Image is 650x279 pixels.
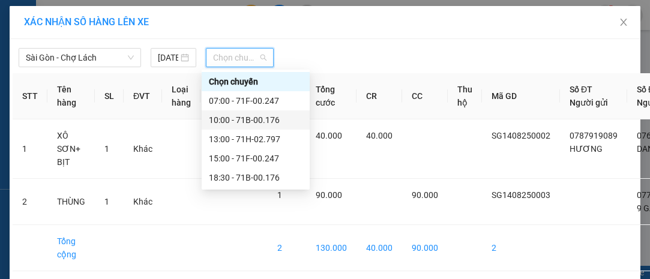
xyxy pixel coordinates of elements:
[13,73,47,119] th: STT
[402,73,448,119] th: CC
[124,73,162,119] th: ĐVT
[357,73,402,119] th: CR
[492,190,550,200] span: SG1408250003
[357,225,402,271] td: 40.000
[209,152,302,165] div: 15:00 - 71F-00.247
[115,25,218,39] div: 9 GẠCH
[607,6,640,40] button: Close
[209,113,302,127] div: 10:00 - 71B-00.176
[127,86,143,103] span: SL
[24,16,149,28] span: XÁC NHẬN SỐ HÀNG LÊN XE
[115,10,218,25] div: Chợ Lách
[26,49,134,67] span: Sài Gòn - Chợ Lách
[570,98,608,107] span: Người gửi
[104,144,109,154] span: 1
[10,10,106,25] div: Sài Gòn
[113,66,130,79] span: CC :
[482,225,560,271] td: 2
[570,144,603,154] span: HƯƠNG
[316,190,342,200] span: 90.000
[306,225,357,271] td: 130.000
[10,11,29,24] span: Gửi:
[412,190,438,200] span: 90.000
[277,190,282,200] span: 1
[13,179,47,225] td: 2
[316,131,342,140] span: 40.000
[115,11,143,24] span: Nhận:
[209,75,302,88] div: Chọn chuyến
[124,179,162,225] td: Khác
[492,131,550,140] span: SG1408250002
[213,49,266,67] span: Chọn chuyến
[570,85,592,94] span: Số ĐT
[202,72,310,91] div: Chọn chuyến
[124,119,162,179] td: Khác
[209,94,302,107] div: 07:00 - 71F-00.247
[158,51,178,64] input: 14/08/2025
[306,73,357,119] th: Tổng cước
[113,63,219,80] div: 90.000
[115,39,218,56] div: 0779855844
[482,73,560,119] th: Mã GD
[47,119,95,179] td: XÔ SƠN+ BỊT
[95,73,124,119] th: SL
[10,87,218,102] div: Tên hàng: THÙNG ( : 1 )
[619,17,628,27] span: close
[402,225,448,271] td: 90.000
[200,73,268,119] th: Ghi chú
[448,73,482,119] th: Thu hộ
[47,225,95,271] td: Tổng cộng
[162,73,200,119] th: Loại hàng
[47,73,95,119] th: Tên hàng
[366,131,393,140] span: 40.000
[104,197,109,206] span: 1
[268,225,306,271] td: 2
[47,179,95,225] td: THÙNG
[209,133,302,146] div: 13:00 - 71H-02.797
[570,131,618,140] span: 0787919089
[209,171,302,184] div: 18:30 - 71B-00.176
[13,119,47,179] td: 1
